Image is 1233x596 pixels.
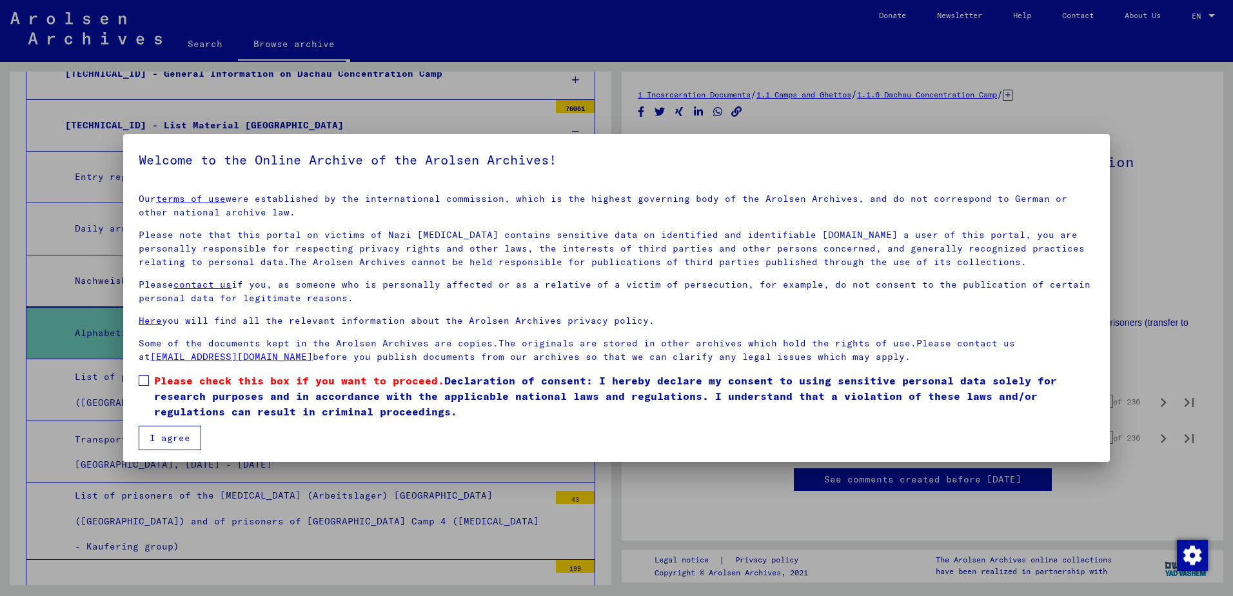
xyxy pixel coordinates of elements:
[150,351,313,363] a: [EMAIL_ADDRESS][DOMAIN_NAME]
[154,373,1094,419] span: Declaration of consent: I hereby declare my consent to using sensitive personal data solely for r...
[139,426,201,450] button: I agree
[156,193,226,204] a: terms of use
[139,278,1094,305] p: Please if you, as someone who is personally affected or as a relative of a victim of persecution,...
[173,279,232,290] a: contact us
[139,228,1094,269] p: Please note that this portal on victims of Nazi [MEDICAL_DATA] contains sensitive data on identif...
[139,150,1094,170] h5: Welcome to the Online Archive of the Arolsen Archives!
[139,192,1094,219] p: Our were established by the international commission, which is the highest governing body of the ...
[139,315,162,326] a: Here
[154,374,444,387] span: Please check this box if you want to proceed.
[139,337,1094,364] p: Some of the documents kept in the Arolsen Archives are copies.The originals are stored in other a...
[139,314,1094,328] p: you will find all the relevant information about the Arolsen Archives privacy policy.
[1177,540,1208,571] img: Change consent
